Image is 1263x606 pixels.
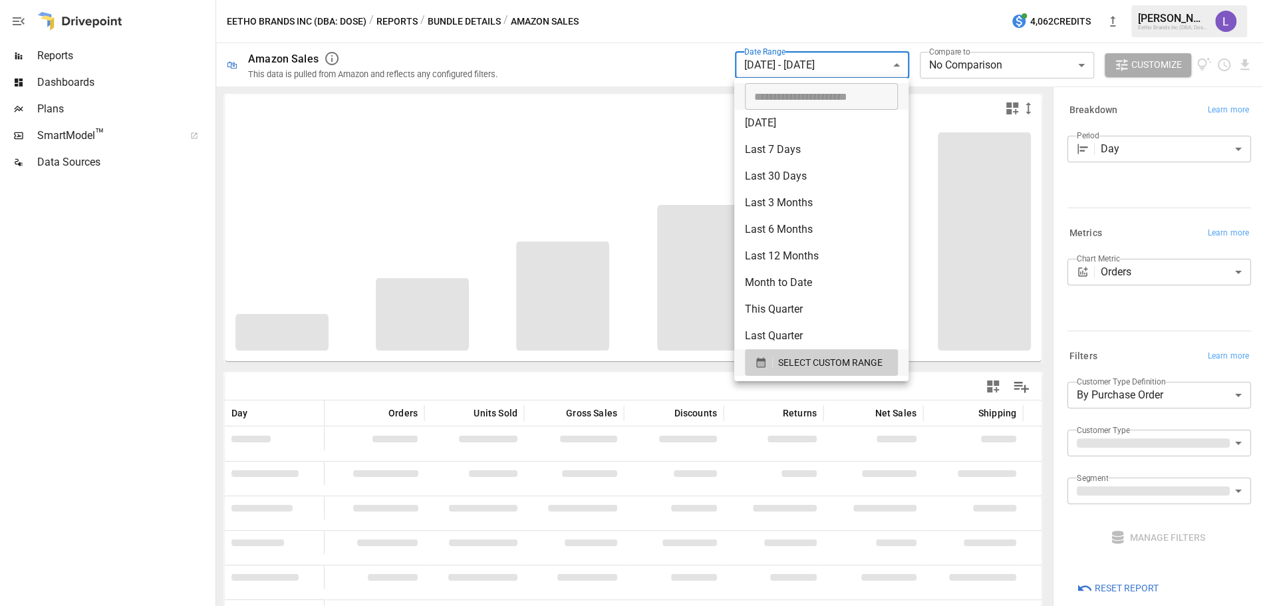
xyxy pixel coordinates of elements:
li: Last 6 Months [734,216,909,243]
button: SELECT CUSTOM RANGE [745,349,898,376]
li: Month to Date [734,269,909,296]
span: SELECT CUSTOM RANGE [778,355,883,371]
li: This Quarter [734,296,909,323]
li: Last 3 Months [734,190,909,216]
li: Last 12 Months [734,243,909,269]
li: Last 7 Days [734,136,909,163]
li: [DATE] [734,110,909,136]
li: Last Quarter [734,323,909,349]
li: Last 30 Days [734,163,909,190]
